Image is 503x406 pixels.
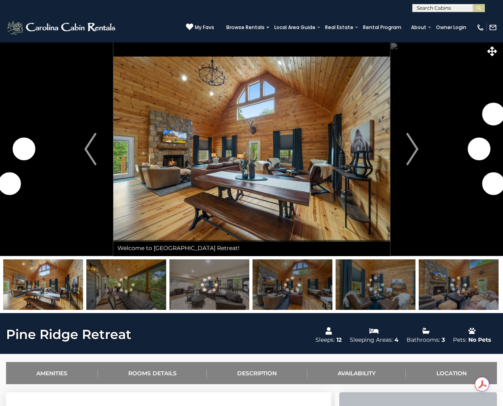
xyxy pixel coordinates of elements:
[321,22,357,33] a: Real Estate
[407,22,430,33] a: About
[84,133,96,165] img: arrow
[6,362,98,384] a: Amenities
[222,22,269,33] a: Browse Rentals
[6,19,118,36] img: White-1-2.png
[307,362,406,384] a: Availability
[419,259,499,310] img: 169077890
[270,22,319,33] a: Local Area Guide
[98,362,207,384] a: Rooms Details
[390,42,435,256] button: Next
[407,133,419,165] img: arrow
[186,23,214,32] a: My Favs
[3,259,83,310] img: 169077895
[432,22,470,33] a: Owner Login
[253,259,332,310] img: 169077889
[86,259,166,310] img: 169077916
[359,22,405,33] a: Rental Program
[68,42,113,256] button: Previous
[406,362,497,384] a: Location
[489,23,497,32] img: mail-regular-white.png
[476,23,484,32] img: phone-regular-white.png
[169,259,249,310] img: 169077904
[113,240,390,256] div: Welcome to [GEOGRAPHIC_DATA] Retreat!
[336,259,415,310] img: 169077893
[207,362,307,384] a: Description
[195,24,214,31] span: My Favs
